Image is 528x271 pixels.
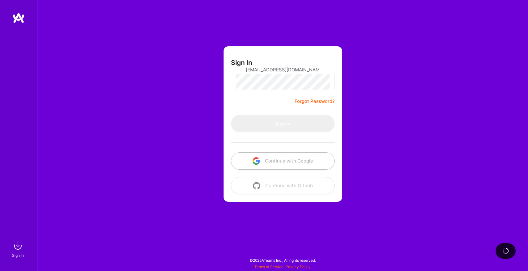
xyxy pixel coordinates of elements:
[253,157,260,165] img: icon
[231,152,335,170] button: Continue with Google
[503,248,509,254] img: loading
[231,115,335,132] button: Sign In
[295,98,335,105] a: Forgot Password?
[12,240,24,252] img: sign in
[13,240,24,259] a: sign inSign In
[254,265,311,269] span: |
[231,59,252,66] h3: Sign In
[246,62,320,78] input: Email...
[254,265,283,269] a: Terms of Service
[12,252,24,259] div: Sign In
[286,265,311,269] a: Privacy Policy
[253,182,260,189] img: icon
[12,12,25,23] img: logo
[37,252,528,268] div: © 2025 ATeams Inc., All rights reserved.
[231,177,335,194] button: Continue with Github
